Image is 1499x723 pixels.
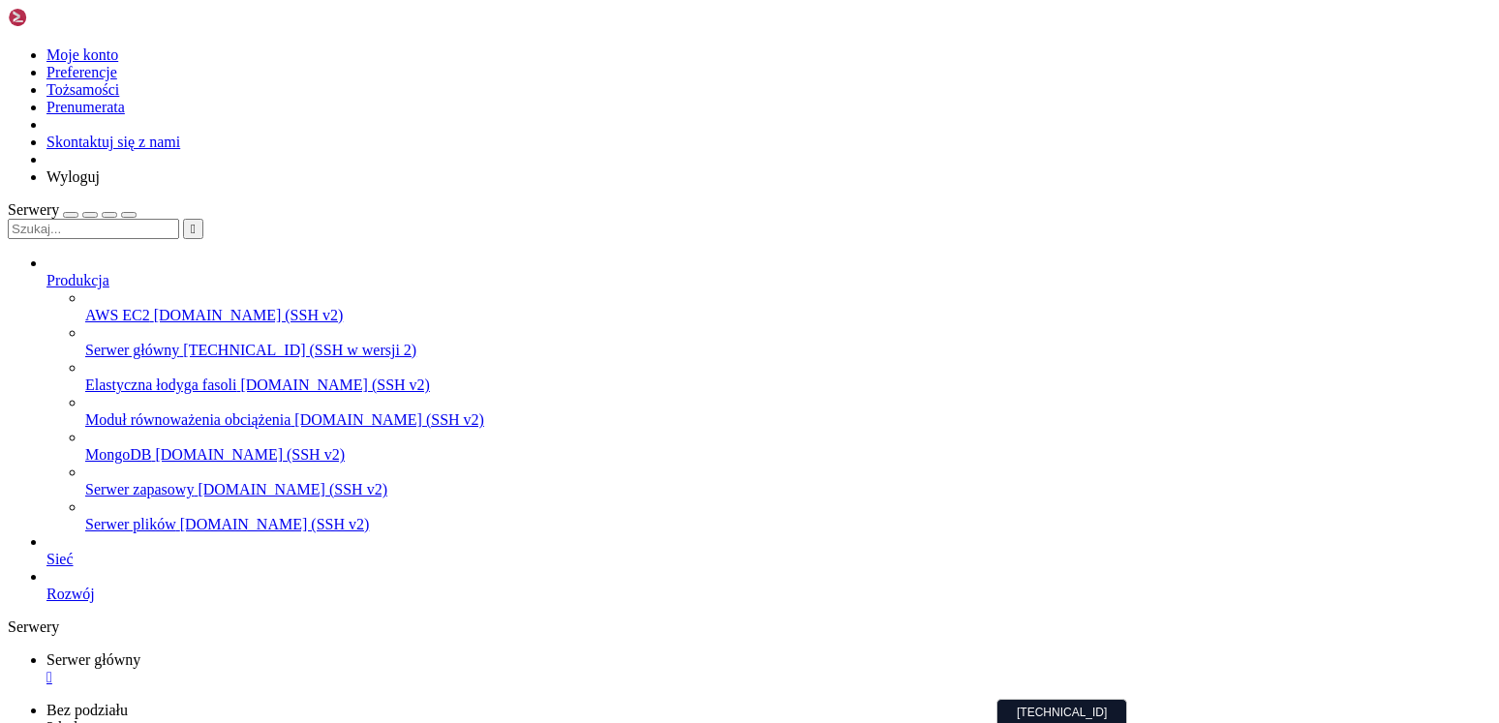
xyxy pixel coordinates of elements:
[85,307,1491,324] a: AWS EC2 [DOMAIN_NAME] (SSH v2)
[8,201,137,218] a: Serwery
[183,219,203,239] button: 
[8,201,59,218] font: Serwery
[1017,706,1107,719] font: [TECHNICAL_ID]
[85,394,1491,429] li: Moduł równoważenia obciążenia [DOMAIN_NAME] (SSH v2)
[85,516,176,532] font: Serwer plików
[23,43,62,60] span: █████
[85,377,1491,394] a: Elastyczna łodyga fasoli [DOMAIN_NAME] (SSH v2)
[46,651,140,668] font: Serwer główny
[8,26,15,42] span: ▐
[174,148,329,164] span: (shift+tab to cycle)
[85,481,1491,498] a: Serwer zapasowy [DOMAIN_NAME] (SSH v2)
[8,165,15,182] div: (0, 9)
[46,255,1491,533] li: Produkcja
[46,134,180,150] a: Skontaktuj się z nami
[85,411,291,428] font: Moduł równoważenia obciążenia
[85,289,1491,324] li: AWS EC2 [DOMAIN_NAME] (SSH v2)
[8,96,1178,111] span: ─────────────────────────────────────────────────────────────────────────────────────────────────...
[46,272,1491,289] a: Produkcja
[191,222,196,236] font: 
[8,61,46,76] span: ▘▘ ▝▝
[15,113,225,129] span: Try "edit <filepath> to..."
[62,61,163,76] span: /home/filebit
[8,618,59,635] font: Serwery
[46,669,52,685] font: 
[85,26,225,42] span: [PERSON_NAME] Code
[93,44,294,59] span: Sonnet 4.5 · [PERSON_NAME]
[46,46,118,63] a: Moje konto
[46,568,1491,603] li: Rozwój
[198,481,387,497] font: [DOMAIN_NAME] (SSH v2)
[180,516,370,532] font: [DOMAIN_NAME] (SSH v2)
[8,113,15,129] span: >
[46,64,117,80] a: Preferencje
[85,464,1491,498] li: Serwer zapasowy [DOMAIN_NAME] (SSH v2)
[240,377,430,393] font: [DOMAIN_NAME] (SSH v2)
[46,669,1491,686] a: 
[85,516,1491,533] a: Serwer plików [DOMAIN_NAME] (SSH v2)
[46,586,95,602] font: Rozwój
[46,99,125,115] a: Prenumerata
[8,219,179,239] input: Szukaj...
[46,168,100,185] font: Wyloguj
[8,44,23,59] span: ▝▜
[183,342,416,358] font: [TECHNICAL_ID] (SSH w wersji 2)
[85,342,1491,359] a: Serwer główny [TECHNICAL_ID] (SSH w wersji 2)
[46,533,1491,568] li: Sieć
[46,702,128,718] font: Bez podziału
[85,307,150,323] font: AWS EC2
[85,411,1491,429] a: Moduł równoważenia obciążenia [DOMAIN_NAME] (SSH v2)
[85,498,1491,533] li: Serwer plików [DOMAIN_NAME] (SSH v2)
[46,551,1491,568] a: Sieć
[85,377,236,393] font: Elastyczna łodyga fasoli
[8,8,119,27] img: Shellngn
[85,446,151,463] font: MongoDB
[46,81,119,98] a: Tożsamości
[46,551,74,567] font: Sieć
[46,586,1491,603] a: Rozwój
[980,148,1166,164] span: Approaching weekly limit
[62,44,77,59] span: ▛▘
[23,148,174,164] span: ⏵⏵ accept edits on
[15,25,54,43] span: ▛███▜
[232,26,287,42] span: v2.0.14
[154,307,344,323] font: [DOMAIN_NAME] (SSH v2)
[85,481,194,497] font: Serwer zapasowy
[85,429,1491,464] li: MongoDB [DOMAIN_NAME] (SSH v2)
[85,342,179,358] font: Serwer główny
[85,359,1491,394] li: Elastyczna łodyga fasoli [DOMAIN_NAME] (SSH v2)
[294,411,484,428] font: [DOMAIN_NAME] (SSH v2)
[155,446,345,463] font: [DOMAIN_NAME] (SSH v2)
[85,446,1491,464] a: MongoDB [DOMAIN_NAME] (SSH v2)
[85,324,1491,359] li: Serwer główny [TECHNICAL_ID] (SSH w wersji 2)
[46,272,109,288] font: Produkcja
[54,26,62,42] span: ▌
[46,651,1491,686] a: Serwer główny
[8,131,1178,146] span: ─────────────────────────────────────────────────────────────────────────────────────────────────...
